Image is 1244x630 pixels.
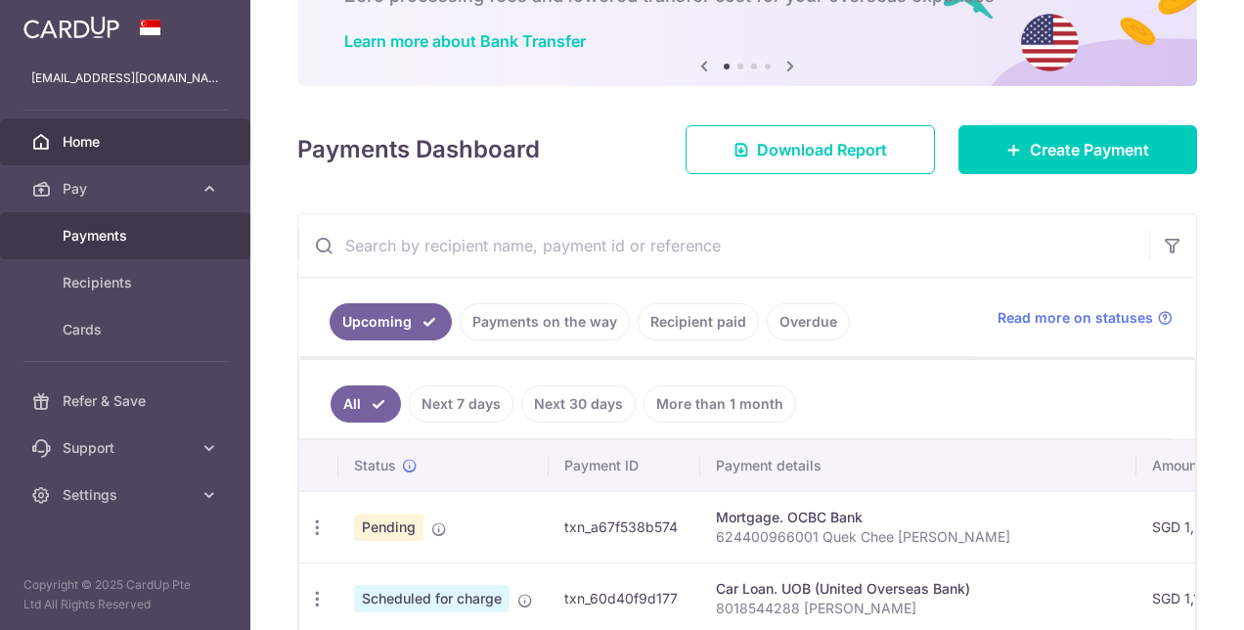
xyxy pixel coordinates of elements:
h4: Payments Dashboard [297,132,540,167]
span: Pending [354,514,423,541]
td: txn_a67f538b574 [549,491,700,562]
img: CardUp [23,16,119,39]
p: [EMAIL_ADDRESS][DOMAIN_NAME] [31,68,219,88]
a: Upcoming [330,303,452,340]
span: Support [63,438,192,458]
a: Download Report [686,125,935,174]
span: Pay [63,179,192,199]
p: 8018544288 [PERSON_NAME] [716,599,1121,618]
a: Overdue [767,303,850,340]
span: Download Report [757,138,887,161]
span: Read more on statuses [998,308,1153,328]
p: 624400966001 Quek Chee [PERSON_NAME] [716,527,1121,547]
th: Payment ID [549,440,700,491]
a: Next 7 days [409,385,513,423]
a: Read more on statuses [998,308,1173,328]
div: Car Loan. UOB (United Overseas Bank) [716,579,1121,599]
div: Mortgage. OCBC Bank [716,508,1121,527]
th: Payment details [700,440,1136,491]
a: More than 1 month [644,385,796,423]
span: Cards [63,320,192,339]
span: Create Payment [1030,138,1149,161]
span: Settings [63,485,192,505]
a: Learn more about Bank Transfer [344,31,586,51]
a: Payments on the way [460,303,630,340]
span: Amount [1152,456,1202,475]
a: Next 30 days [521,385,636,423]
span: Home [63,132,192,152]
span: Refer & Save [63,391,192,411]
span: Payments [63,226,192,246]
span: Scheduled for charge [354,585,510,612]
a: All [331,385,401,423]
a: Create Payment [958,125,1197,174]
a: Recipient paid [638,303,759,340]
span: Status [354,456,396,475]
span: Recipients [63,273,192,292]
input: Search by recipient name, payment id or reference [298,214,1149,277]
